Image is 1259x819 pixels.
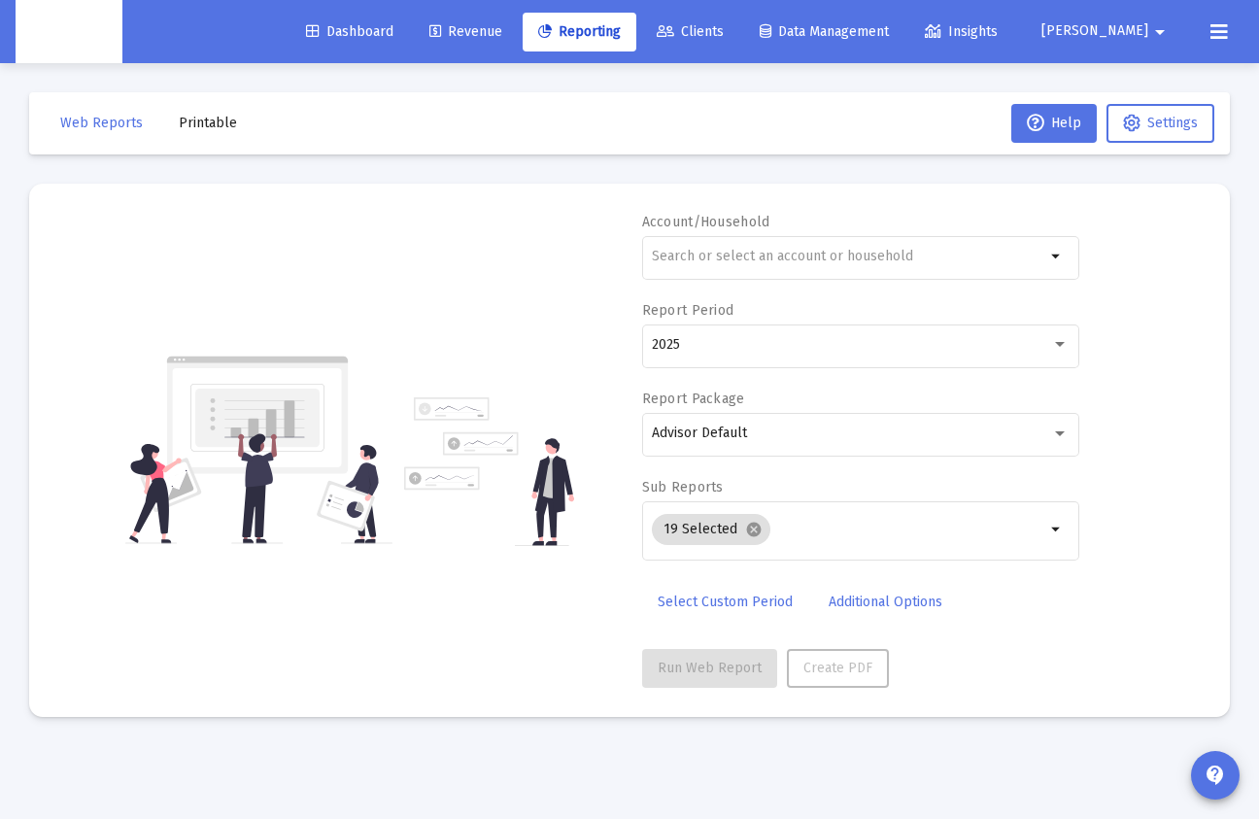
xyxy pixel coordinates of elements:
mat-icon: arrow_drop_down [1148,13,1172,51]
span: Help [1027,115,1081,131]
a: Revenue [414,13,518,51]
input: Search or select an account or household [652,249,1045,264]
span: Run Web Report [658,660,762,676]
img: reporting [125,354,392,546]
span: Data Management [760,23,889,40]
button: Run Web Report [642,649,777,688]
span: Select Custom Period [658,594,793,610]
span: Reporting [538,23,621,40]
span: Clients [657,23,724,40]
a: Dashboard [290,13,409,51]
span: Create PDF [803,660,872,676]
label: Sub Reports [642,479,724,495]
mat-chip: 19 Selected [652,514,770,545]
span: Dashboard [306,23,393,40]
span: [PERSON_NAME] [1041,23,1148,40]
label: Report Package [642,391,745,407]
a: Reporting [523,13,636,51]
button: Printable [163,104,253,143]
span: Web Reports [60,115,143,131]
span: Advisor Default [652,425,747,441]
mat-icon: cancel [745,521,763,538]
label: Account/Household [642,214,770,230]
button: Help [1011,104,1097,143]
mat-icon: arrow_drop_down [1045,518,1069,541]
span: Settings [1147,115,1198,131]
span: Revenue [429,23,502,40]
mat-icon: contact_support [1204,764,1227,787]
span: 2025 [652,336,680,353]
a: Insights [909,13,1013,51]
button: Web Reports [45,104,158,143]
mat-icon: arrow_drop_down [1045,245,1069,268]
label: Report Period [642,302,734,319]
img: Dashboard [30,13,108,51]
button: [PERSON_NAME] [1018,12,1195,51]
button: Create PDF [787,649,889,688]
span: Printable [179,115,237,131]
a: Clients [641,13,739,51]
button: Settings [1106,104,1214,143]
img: reporting-alt [404,397,574,546]
a: Data Management [744,13,904,51]
span: Additional Options [829,594,942,610]
mat-chip-list: Selection [652,510,1045,549]
span: Insights [925,23,998,40]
